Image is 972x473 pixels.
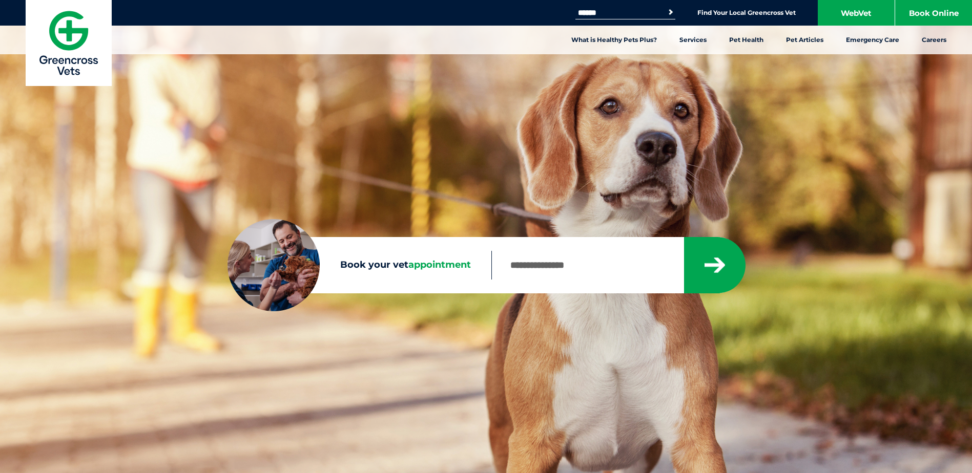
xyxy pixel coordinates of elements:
[911,26,958,54] a: Careers
[666,7,676,17] button: Search
[228,257,491,273] label: Book your vet
[668,26,718,54] a: Services
[560,26,668,54] a: What is Healthy Pets Plus?
[408,259,471,270] span: appointment
[697,9,796,17] a: Find Your Local Greencross Vet
[718,26,775,54] a: Pet Health
[835,26,911,54] a: Emergency Care
[775,26,835,54] a: Pet Articles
